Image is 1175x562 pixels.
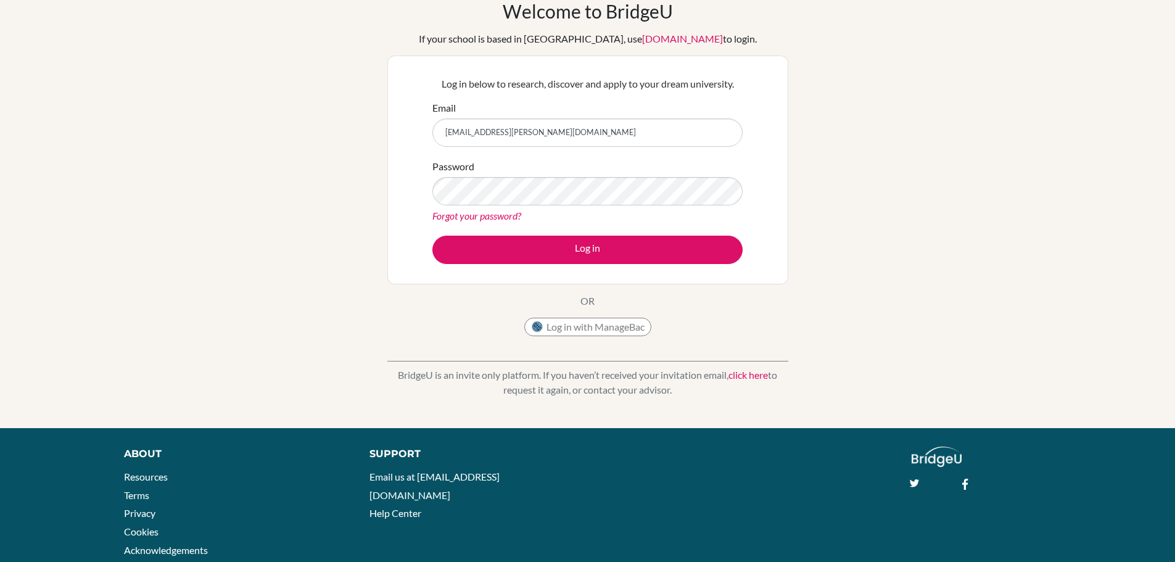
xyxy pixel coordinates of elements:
div: If your school is based in [GEOGRAPHIC_DATA], use to login. [419,31,757,46]
button: Log in with ManageBac [524,318,651,336]
p: OR [580,294,595,308]
a: Terms [124,489,149,501]
div: About [124,447,342,461]
a: Forgot your password? [432,210,521,221]
a: Privacy [124,507,155,519]
a: Cookies [124,526,159,537]
div: Support [369,447,573,461]
p: BridgeU is an invite only platform. If you haven’t received your invitation email, to request it ... [387,368,788,397]
label: Password [432,159,474,174]
a: Acknowledgements [124,544,208,556]
a: click here [728,369,768,381]
a: [DOMAIN_NAME] [642,33,723,44]
a: Resources [124,471,168,482]
a: Email us at [EMAIL_ADDRESS][DOMAIN_NAME] [369,471,500,501]
img: logo_white@2x-f4f0deed5e89b7ecb1c2cc34c3e3d731f90f0f143d5ea2071677605dd97b5244.png [912,447,962,467]
label: Email [432,101,456,115]
p: Log in below to research, discover and apply to your dream university. [432,76,743,91]
a: Help Center [369,507,421,519]
button: Log in [432,236,743,264]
